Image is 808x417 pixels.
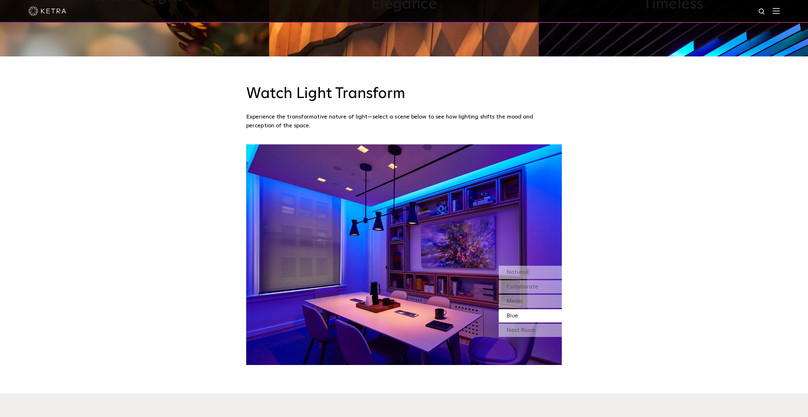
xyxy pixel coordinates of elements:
[507,298,523,304] span: Media
[758,8,766,16] img: search icon
[507,284,538,290] span: Collaborate
[773,8,780,14] img: Hamburger%20Nav.svg
[28,6,66,16] img: ketra-logo-2019-white
[246,144,562,365] img: SS-Desktop-CEC-02
[499,324,562,337] div: Next Room
[246,85,562,103] h3: Watch Light Transform
[246,113,559,130] p: Experience the transformative nature of light—select a scene below to see how lighting shifts the...
[507,313,518,319] span: Blue
[507,269,527,275] span: Natural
